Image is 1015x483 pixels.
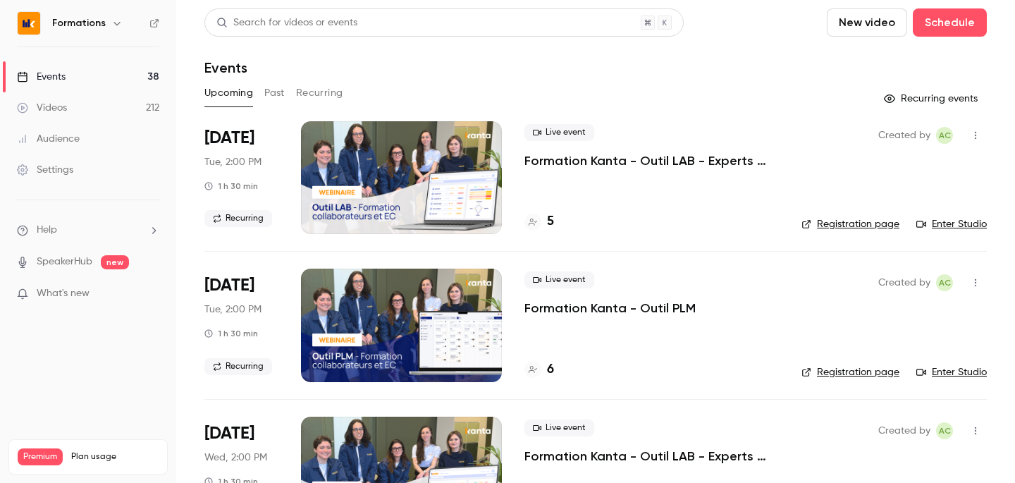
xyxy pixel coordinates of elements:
a: Formation Kanta - Outil LAB - Experts Comptables & Collaborateurs [524,448,779,465]
span: Recurring [204,210,272,227]
span: [DATE] [204,127,254,149]
span: AC [939,274,951,291]
h4: 5 [547,212,554,231]
span: Anaïs Cachelou [936,274,953,291]
a: SpeakerHub [37,255,92,269]
h1: Events [204,59,247,76]
span: Plan usage [71,451,159,463]
div: Oct 7 Tue, 2:00 PM (Europe/Paris) [204,269,278,381]
button: Recurring events [878,87,987,110]
span: new [101,255,129,269]
span: AC [939,127,951,144]
div: 1 h 30 min [204,328,258,339]
span: Premium [18,448,63,465]
a: Registration page [801,365,899,379]
button: Recurring [296,82,343,104]
div: Events [17,70,66,84]
span: Wed, 2:00 PM [204,451,267,465]
span: Tue, 2:00 PM [204,302,262,317]
button: Upcoming [204,82,253,104]
a: Registration page [801,217,899,231]
span: [DATE] [204,422,254,445]
img: Formations [18,12,40,35]
span: Tue, 2:00 PM [204,155,262,169]
button: Past [264,82,285,104]
span: Anaïs Cachelou [936,422,953,439]
div: Search for videos or events [216,16,357,30]
button: New video [827,8,907,37]
a: Enter Studio [916,217,987,231]
span: Help [37,223,57,238]
li: help-dropdown-opener [17,223,159,238]
span: Live event [524,271,594,288]
span: Live event [524,420,594,436]
a: Formation Kanta - Outil LAB - Experts Comptables & Collaborateurs [524,152,779,169]
span: Anaïs Cachelou [936,127,953,144]
a: Enter Studio [916,365,987,379]
span: Recurring [204,358,272,375]
span: Created by [878,127,930,144]
span: Created by [878,422,930,439]
h4: 6 [547,360,554,379]
iframe: Noticeable Trigger [142,288,159,300]
span: [DATE] [204,274,254,297]
span: Created by [878,274,930,291]
span: AC [939,422,951,439]
div: 1 h 30 min [204,181,258,192]
a: Formation Kanta - Outil PLM [524,300,696,317]
span: What's new [37,286,90,301]
h6: Formations [52,16,106,30]
div: Audience [17,132,80,146]
a: 5 [524,212,554,231]
div: Oct 7 Tue, 2:00 PM (Europe/Paris) [204,121,278,234]
div: Settings [17,163,73,177]
button: Schedule [913,8,987,37]
span: Live event [524,124,594,141]
a: 6 [524,360,554,379]
div: Videos [17,101,67,115]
